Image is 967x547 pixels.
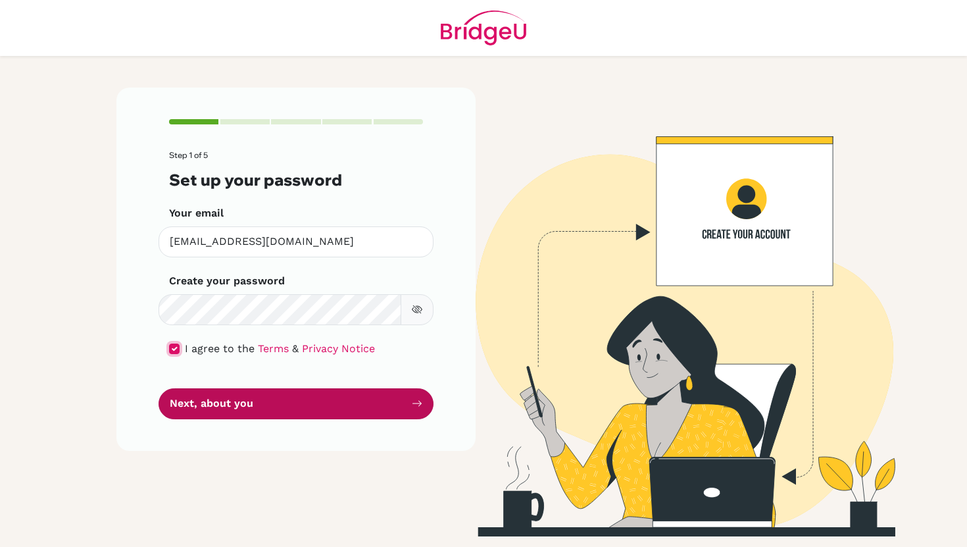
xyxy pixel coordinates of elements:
span: I agree to the [185,342,255,355]
span: & [292,342,299,355]
input: Insert your email* [159,226,434,257]
button: Next, about you [159,388,434,419]
a: Terms [258,342,289,355]
h3: Set up your password [169,170,423,190]
a: Privacy Notice [302,342,375,355]
label: Create your password [169,273,285,289]
label: Your email [169,205,224,221]
span: Step 1 of 5 [169,150,208,160]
